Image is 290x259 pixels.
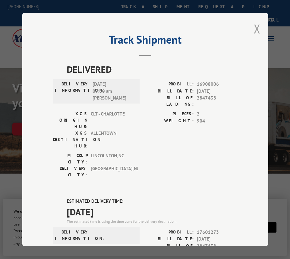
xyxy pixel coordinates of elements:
[53,152,88,165] label: PICKUP CITY:
[67,198,237,205] label: ESTIMATED DELIVERY TIME:
[145,243,194,256] label: BILL OF LADING:
[55,229,89,242] label: DELIVERY INFORMATION:
[53,35,237,47] h2: Track Shipment
[53,165,88,178] label: DELIVERY CITY:
[145,95,194,108] label: BILL OF LADING:
[91,165,132,178] span: [GEOGRAPHIC_DATA] , NJ
[145,88,194,95] label: BILL DATE:
[53,111,88,130] label: XGS ORIGIN HUB:
[91,130,132,149] span: ALLENTOWN
[145,229,194,236] label: PROBILL:
[55,81,89,102] label: DELIVERY INFORMATION:
[67,219,237,224] div: The estimated time is using the time zone for the delivery destination.
[197,111,237,118] span: 2
[67,205,237,219] span: [DATE]
[197,229,237,236] span: 17601273
[93,81,134,102] span: [DATE] 09:30 am [PERSON_NAME]
[145,111,194,118] label: PIECES:
[254,21,260,37] button: Close modal
[197,88,237,95] span: [DATE]
[91,111,132,130] span: CLT - CHARLOTTE
[53,130,88,149] label: XGS DESTINATION HUB:
[197,236,237,243] span: [DATE]
[91,152,132,165] span: LINCOLNTON , NC
[145,118,194,125] label: WEIGHT:
[197,243,237,256] span: 2847438
[67,62,237,76] span: DELIVERED
[197,81,237,88] span: 16908006
[145,236,194,243] label: BILL DATE:
[197,118,237,125] span: 904
[197,95,237,108] span: 2847438
[145,81,194,88] label: PROBILL:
